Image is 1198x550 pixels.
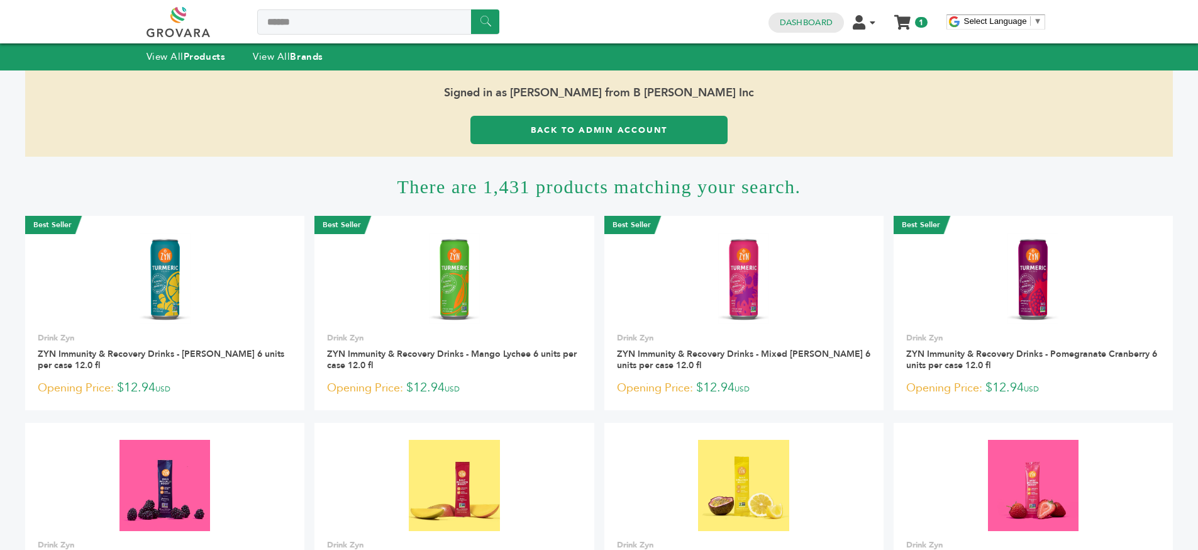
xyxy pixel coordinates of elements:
[1007,233,1058,324] img: ZYN Immunity & Recovery Drinks - Pomegranate Cranberry 6 units per case 12.0 fl
[184,50,225,63] strong: Products
[735,384,750,394] span: USD
[257,9,499,35] input: Search a product or brand...
[119,440,211,531] img: Drink ZYN Turmeric Electrolyte Drink Mix - Blackberry Dragonfruit 25 innerpacks per case 8.0 oz
[327,348,577,371] a: ZYN Immunity & Recovery Drinks - Mango Lychee 6 units per case 12.0 fl
[906,332,1160,344] p: Drink Zyn
[1034,16,1042,26] span: ▼
[429,233,480,324] img: ZYN Immunity & Recovery Drinks - Mango Lychee 6 units per case 12.0 fl
[290,50,323,63] strong: Brands
[38,348,284,371] a: ZYN Immunity & Recovery Drinks - [PERSON_NAME] 6 units per case 12.0 fl
[38,332,292,344] p: Drink Zyn
[915,17,927,28] span: 1
[155,384,170,394] span: USD
[25,157,1173,216] h1: There are 1,431 products matching your search.
[895,11,909,25] a: My Cart
[988,440,1079,531] img: Drink ZYN Turmeric Electrolyte Drink Mix - Strawberry Yuzu 25 innerpacks per case 8.0 oz
[964,16,1027,26] span: Select Language
[964,16,1042,26] a: Select Language​
[445,384,460,394] span: USD
[140,233,191,324] img: ZYN Immunity & Recovery Drinks - Lemon Ginger 6 units per case 12.0 fl
[718,233,769,324] img: ZYN Immunity & Recovery Drinks - Mixed Berry 6 units per case 12.0 fl
[1030,16,1031,26] span: ​
[25,70,1173,116] span: Signed in as [PERSON_NAME] from B [PERSON_NAME] Inc
[409,440,500,531] img: Drink ZYN Turmeric Electrolyte Drink Mix - Mango Pomegranate 25 innerpacks per case 8.0 oz
[906,379,982,396] span: Opening Price:
[1024,384,1039,394] span: USD
[38,379,292,398] p: $12.94
[327,379,403,396] span: Opening Price:
[698,440,789,531] img: Drink ZYN Turmeric Electrolyte Drink Mix - Passionfruit Lemonade 25 innerpacks per case 8.0 oz
[906,348,1157,371] a: ZYN Immunity & Recovery Drinks - Pomegranate Cranberry 6 units per case 12.0 fl
[617,379,693,396] span: Opening Price:
[327,332,581,344] p: Drink Zyn
[906,379,1160,398] p: $12.94
[38,379,114,396] span: Opening Price:
[253,50,323,63] a: View AllBrands
[780,17,833,28] a: Dashboard
[470,116,728,144] a: Back to Admin Account
[617,348,870,371] a: ZYN Immunity & Recovery Drinks - Mixed [PERSON_NAME] 6 units per case 12.0 fl
[327,379,581,398] p: $12.94
[617,332,871,344] p: Drink Zyn
[617,379,871,398] p: $12.94
[147,50,226,63] a: View AllProducts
